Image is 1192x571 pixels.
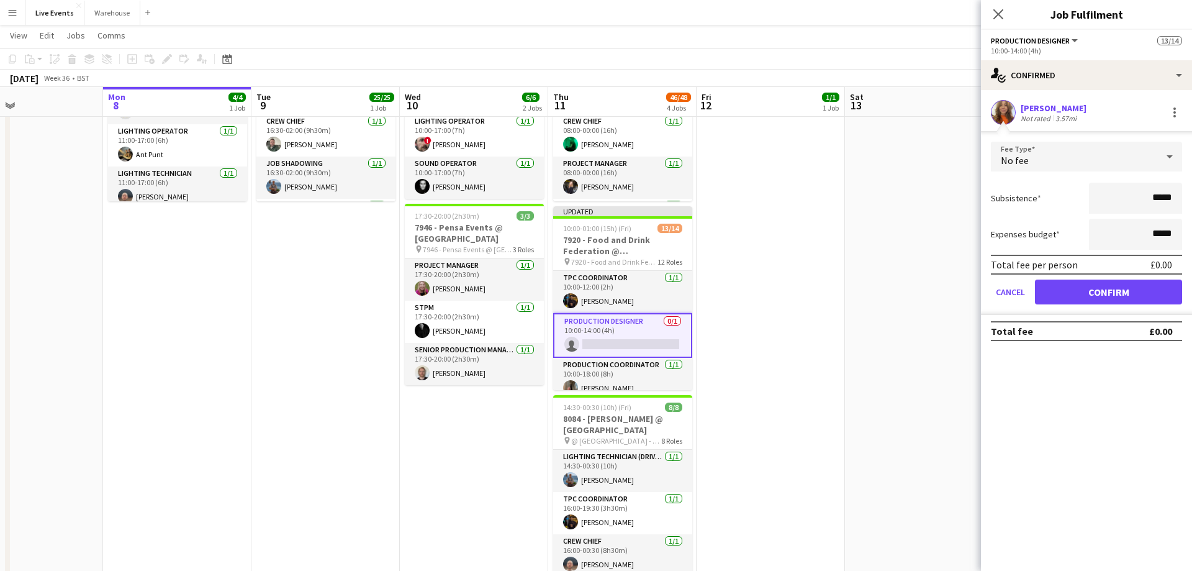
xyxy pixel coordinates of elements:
label: Subsistence [991,193,1041,204]
div: Total fee per person [991,258,1078,271]
app-card-role: Crew Chief1/108:00-00:00 (16h)[PERSON_NAME] [553,114,692,157]
div: 1 Job [823,103,839,112]
span: 7920 - Food and Drink Federation @ [GEOGRAPHIC_DATA] [571,257,657,267]
h3: 7920 - Food and Drink Federation @ [GEOGRAPHIC_DATA] [553,234,692,257]
span: 1/1 [822,93,839,102]
app-card-role: Production Coordinator1/110:00-18:00 (8h)[PERSON_NAME] [553,358,692,400]
span: ! [424,137,431,144]
a: Jobs [61,27,90,43]
app-card-role: Lighting Operator1/110:00-17:00 (7h)![PERSON_NAME] [405,114,544,157]
span: 8/8 [665,403,682,412]
span: No fee [1001,154,1029,167]
div: Updated [553,206,692,216]
span: 7946 - Pensa Events @ [GEOGRAPHIC_DATA] [423,245,513,254]
app-card-role: Lighting Operator1/111:00-17:00 (6h)Ant Punt [108,124,247,167]
h3: 8084 - [PERSON_NAME] @ [GEOGRAPHIC_DATA] [553,413,692,436]
span: Sat [850,91,864,103]
span: Comms [97,30,125,41]
app-card-role: Job Shadowing1/116:30-02:00 (9h30m)[PERSON_NAME] [256,157,395,199]
a: Comms [93,27,130,43]
span: 12 [700,98,711,112]
span: 17:30-20:00 (2h30m) [415,211,479,221]
div: [PERSON_NAME] [1021,103,1086,114]
button: Production Designer [991,36,1080,45]
span: @ [GEOGRAPHIC_DATA] - 8084 [571,436,661,445]
div: BST [77,73,89,83]
span: 13/14 [657,224,682,233]
span: 25/25 [369,93,394,102]
span: Thu [553,91,569,103]
span: Week 36 [41,73,72,83]
app-job-card: Updated10:00-01:00 (15h) (Fri)13/147920 - Food and Drink Federation @ [GEOGRAPHIC_DATA] 7920 - Fo... [553,206,692,390]
span: 12 Roles [657,257,682,267]
div: 3.57mi [1053,114,1079,123]
div: Confirmed [981,60,1192,90]
app-card-role: Lighting Technician (Driver)1/114:30-00:30 (10h)[PERSON_NAME] [553,450,692,492]
app-card-role: TPC Coordinator1/110:00-12:00 (2h)[PERSON_NAME] [553,271,692,313]
div: 2 Jobs [523,103,542,112]
span: 6/6 [522,93,540,102]
span: Jobs [66,30,85,41]
div: £0.00 [1150,258,1172,271]
span: 14:30-00:30 (10h) (Fri) [563,403,631,412]
span: 3 Roles [513,245,534,254]
label: Expenses budget [991,229,1060,240]
div: 1 Job [370,103,394,112]
div: Not rated [1021,114,1053,123]
div: [DATE] [10,72,38,85]
app-job-card: 17:30-20:00 (2h30m)3/37946 - Pensa Events @ [GEOGRAPHIC_DATA] 7946 - Pensa Events @ [GEOGRAPHIC_D... [405,204,544,385]
div: Total fee [991,325,1033,337]
app-card-role: STPM1/1 [553,199,692,241]
a: View [5,27,32,43]
span: Mon [108,91,125,103]
button: Live Events [25,1,84,25]
button: Warehouse [84,1,140,25]
span: 4/4 [228,93,246,102]
app-card-role: Project Manager1/108:00-00:00 (16h)[PERSON_NAME] [553,157,692,199]
span: Tue [256,91,271,103]
span: Production Designer [991,36,1070,45]
span: 13/14 [1157,36,1182,45]
app-card-role: Lighting Technician1/111:00-17:00 (6h)[PERSON_NAME] [108,167,247,209]
span: 46/48 [666,93,691,102]
span: 10:00-01:00 (15h) (Fri) [563,224,631,233]
app-card-role: TPC Coordinator1/116:00-19:30 (3h30m)[PERSON_NAME] [553,492,692,534]
app-card-role: Senior Production Manager1/117:30-20:00 (2h30m)[PERSON_NAME] [405,343,544,385]
app-card-role: Project Manager1/117:30-20:00 (2h30m)[PERSON_NAME] [405,258,544,301]
span: 9 [255,98,271,112]
app-card-role: Crew Chief1/116:30-02:00 (9h30m)[PERSON_NAME] [256,114,395,157]
span: 8 [106,98,125,112]
button: Confirm [1035,280,1182,304]
app-card-role: STPM1/117:30-20:00 (2h30m)[PERSON_NAME] [405,301,544,343]
div: £0.00 [1149,325,1172,337]
span: 13 [848,98,864,112]
span: Fri [702,91,711,103]
a: Edit [35,27,59,43]
app-card-role: Production Designer0/110:00-14:00 (4h) [553,313,692,358]
span: 11 [551,98,569,112]
span: 10 [403,98,421,112]
h3: Job Fulfilment [981,6,1192,22]
div: 1 Job [229,103,245,112]
span: View [10,30,27,41]
app-card-role: Sound Operator1/110:00-17:00 (7h)[PERSON_NAME] [405,157,544,199]
div: 4 Jobs [667,103,690,112]
span: Edit [40,30,54,41]
span: 3/3 [517,211,534,221]
span: 8 Roles [661,436,682,445]
span: Wed [405,91,421,103]
app-card-role: Lighting Operator1/1 [256,199,395,241]
h3: 7946 - Pensa Events @ [GEOGRAPHIC_DATA] [405,222,544,244]
button: Cancel [991,280,1030,304]
div: 10:00-14:00 (4h) [991,46,1182,55]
